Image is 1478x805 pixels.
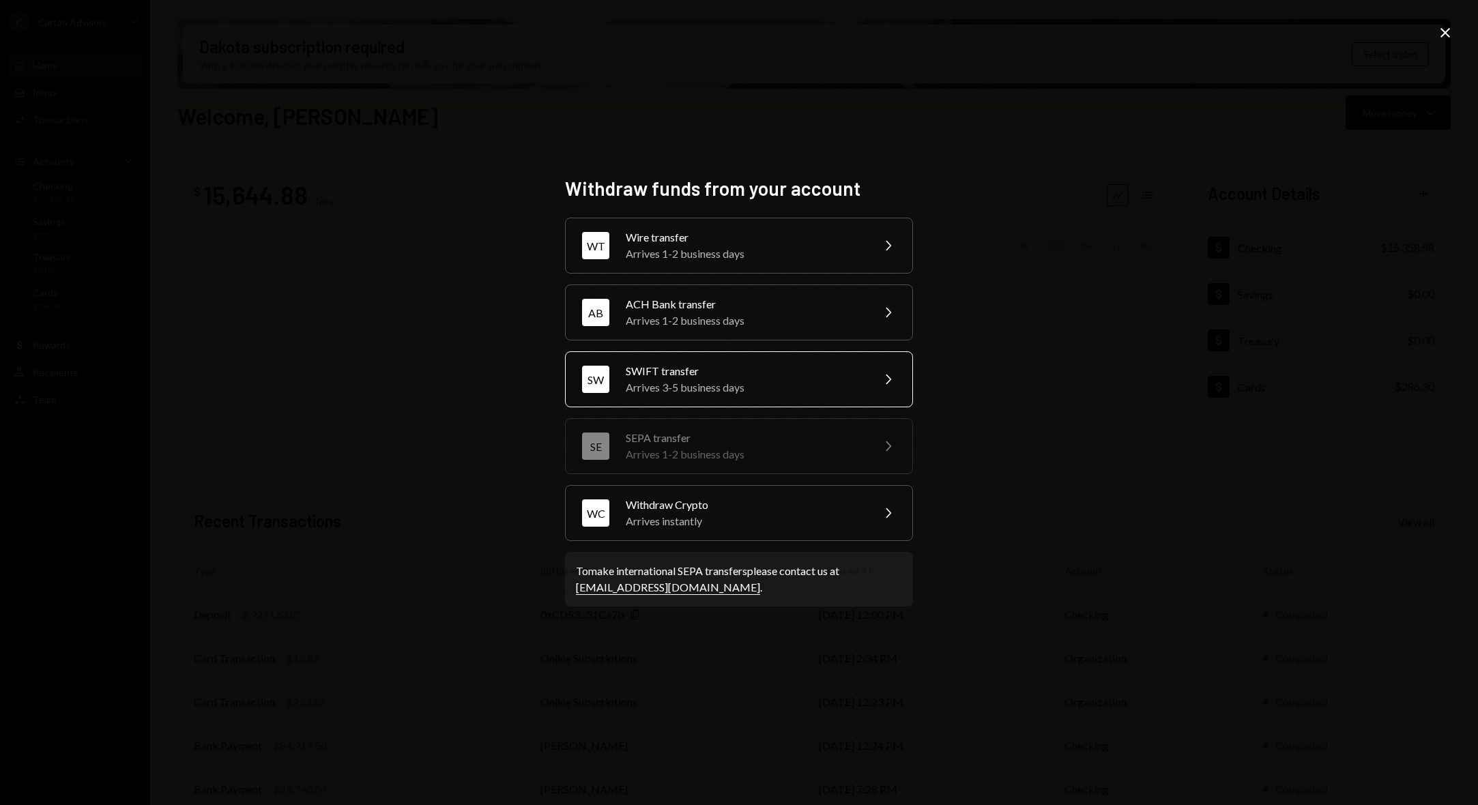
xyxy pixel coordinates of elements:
div: ACH Bank transfer [626,296,863,312]
button: SWSWIFT transferArrives 3-5 business days [565,351,913,407]
div: SEPA transfer [626,430,863,446]
div: Arrives 1-2 business days [626,446,863,463]
button: SESEPA transferArrives 1-2 business days [565,418,913,474]
div: Wire transfer [626,229,863,246]
div: Arrives 3-5 business days [626,379,863,396]
div: WC [582,499,609,527]
div: AB [582,299,609,326]
div: To make international SEPA transfers please contact us at . [576,563,902,596]
div: Arrives instantly [626,513,863,529]
button: ABACH Bank transferArrives 1-2 business days [565,284,913,340]
a: [EMAIL_ADDRESS][DOMAIN_NAME] [576,581,760,595]
div: Arrives 1-2 business days [626,246,863,262]
div: Arrives 1-2 business days [626,312,863,329]
button: WCWithdraw CryptoArrives instantly [565,485,913,541]
div: Withdraw Crypto [626,497,863,513]
div: SWIFT transfer [626,363,863,379]
div: SE [582,433,609,460]
div: SW [582,366,609,393]
h2: Withdraw funds from your account [565,175,913,202]
div: WT [582,232,609,259]
button: WTWire transferArrives 1-2 business days [565,218,913,274]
